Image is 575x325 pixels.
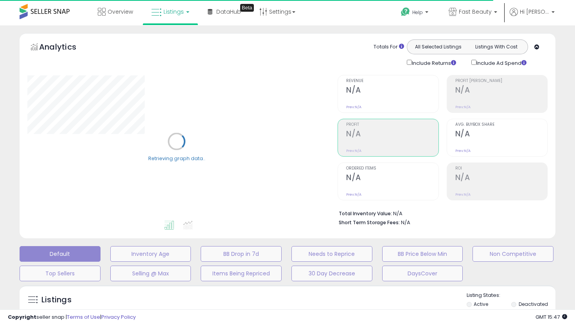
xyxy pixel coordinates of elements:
[382,266,463,281] button: DaysCover
[346,192,361,197] small: Prev: N/A
[339,208,542,218] li: N/A
[8,314,136,321] div: seller snap | |
[467,42,525,52] button: Listings With Cost
[465,58,539,67] div: Include Ad Spend
[346,129,438,140] h2: N/A
[455,123,547,127] span: Avg. Buybox Share
[455,79,547,83] span: Profit [PERSON_NAME]
[455,105,471,109] small: Prev: N/A
[455,86,547,96] h2: N/A
[346,148,361,153] small: Prev: N/A
[216,8,241,16] span: DataHub
[459,8,492,16] span: Fast Beauty
[110,266,191,281] button: Selling @ Max
[8,313,36,321] strong: Copyright
[346,105,361,109] small: Prev: N/A
[455,148,471,153] small: Prev: N/A
[148,155,205,162] div: Retrieving graph data..
[346,79,438,83] span: Revenue
[412,9,423,16] span: Help
[401,58,465,67] div: Include Returns
[510,8,555,25] a: Hi [PERSON_NAME]
[339,210,392,217] b: Total Inventory Value:
[455,129,547,140] h2: N/A
[401,7,410,17] i: Get Help
[339,219,400,226] b: Short Term Storage Fees:
[164,8,184,16] span: Listings
[346,86,438,96] h2: N/A
[395,1,436,25] a: Help
[110,246,191,262] button: Inventory Age
[201,266,282,281] button: Items Being Repriced
[374,43,404,51] div: Totals For
[473,246,553,262] button: Non Competitive
[401,219,410,226] span: N/A
[520,8,549,16] span: Hi [PERSON_NAME]
[382,246,463,262] button: BB Price Below Min
[455,166,547,171] span: ROI
[39,41,92,54] h5: Analytics
[291,246,372,262] button: Needs to Reprice
[455,173,547,184] h2: N/A
[346,166,438,171] span: Ordered Items
[291,266,372,281] button: 30 Day Decrease
[346,173,438,184] h2: N/A
[240,4,254,12] div: Tooltip anchor
[20,266,101,281] button: Top Sellers
[409,42,467,52] button: All Selected Listings
[108,8,133,16] span: Overview
[455,192,471,197] small: Prev: N/A
[201,246,282,262] button: BB Drop in 7d
[20,246,101,262] button: Default
[346,123,438,127] span: Profit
